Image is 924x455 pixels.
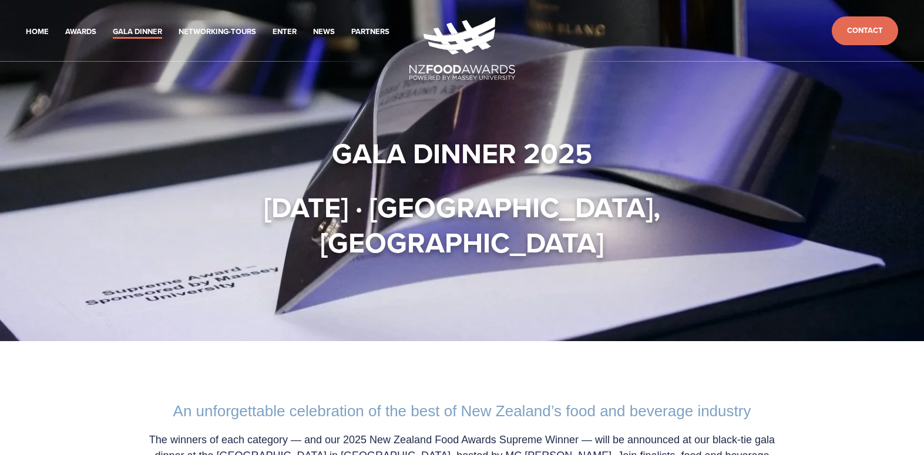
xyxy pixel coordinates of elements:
a: Home [26,25,49,39]
a: Networking-Tours [179,25,256,39]
strong: [DATE] · [GEOGRAPHIC_DATA], [GEOGRAPHIC_DATA] [264,187,667,263]
a: Enter [273,25,297,39]
a: Gala Dinner [113,25,162,39]
a: News [313,25,335,39]
a: Partners [351,25,389,39]
a: Awards [65,25,96,39]
h1: Gala Dinner 2025 [124,136,801,171]
h2: An unforgettable celebration of the best of New Zealand’s food and beverage industry [136,402,789,420]
a: Contact [832,16,898,45]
